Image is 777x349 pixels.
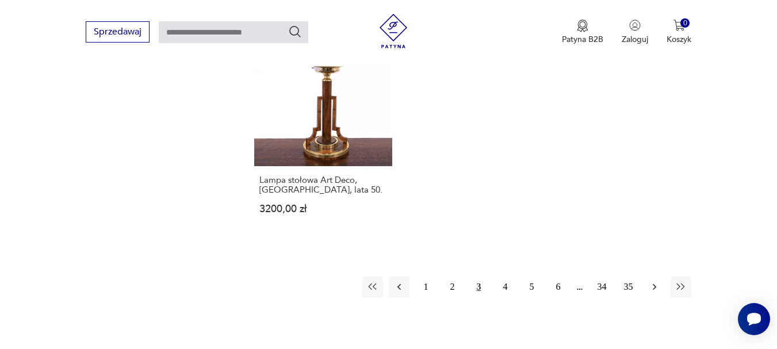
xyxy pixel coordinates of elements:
div: 0 [680,18,690,28]
button: 5 [521,277,542,297]
h3: Lampa stołowa Art Deco, [GEOGRAPHIC_DATA], lata 50. [259,175,387,195]
p: 3200,00 zł [259,204,387,214]
button: 34 [591,277,612,297]
a: Lampa stołowa Art Deco, Polska, lata 50.Lampa stołowa Art Deco, [GEOGRAPHIC_DATA], lata 50.3200,0... [254,28,392,236]
p: Koszyk [667,34,691,45]
button: Szukaj [288,25,302,39]
button: 3 [468,277,489,297]
img: Ikona medalu [577,20,588,32]
p: Zaloguj [622,34,648,45]
button: Zaloguj [622,20,648,45]
img: Ikona koszyka [673,20,685,31]
img: Ikonka użytkownika [629,20,641,31]
iframe: Smartsupp widget button [738,303,770,335]
button: 1 [415,277,436,297]
a: Ikona medaluPatyna B2B [562,20,603,45]
button: 0Koszyk [667,20,691,45]
button: Patyna B2B [562,20,603,45]
button: Sprzedawaj [86,21,150,43]
button: 2 [442,277,462,297]
button: 6 [548,277,568,297]
p: Patyna B2B [562,34,603,45]
img: Patyna - sklep z meblami i dekoracjami vintage [376,14,411,48]
a: Sprzedawaj [86,29,150,37]
button: 4 [495,277,515,297]
button: 35 [618,277,638,297]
